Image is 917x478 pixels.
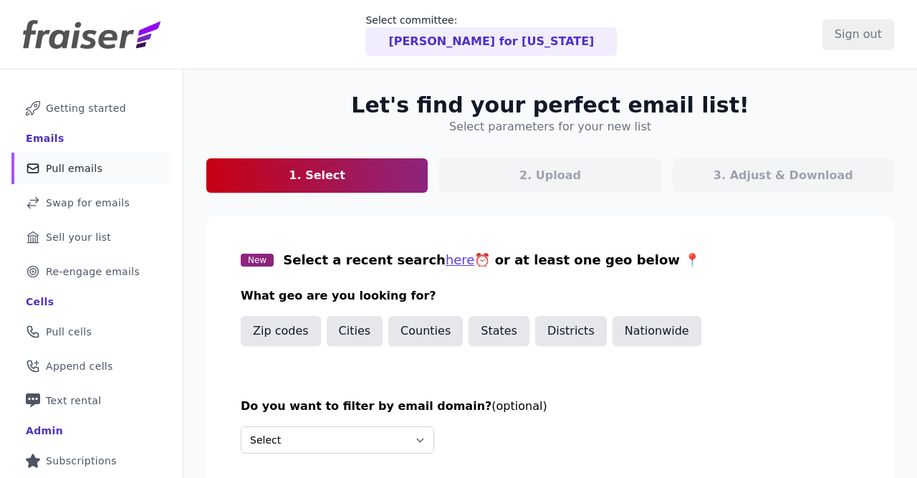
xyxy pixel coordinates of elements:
[241,316,321,346] button: Zip codes
[11,445,171,477] a: Subscriptions
[11,153,171,184] a: Pull emails
[11,316,171,348] a: Pull cells
[241,287,860,305] h3: What geo are you looking for?
[46,101,126,115] span: Getting started
[46,264,140,279] span: Re-engage emails
[26,131,64,145] div: Emails
[11,256,171,287] a: Re-engage emails
[46,454,117,468] span: Subscriptions
[46,359,113,373] span: Append cells
[11,350,171,382] a: Append cells
[23,20,160,49] img: Fraiser Logo
[446,250,475,270] button: here
[289,167,345,184] p: 1. Select
[46,325,92,339] span: Pull cells
[46,196,130,210] span: Swap for emails
[365,13,617,56] a: Select committee: [PERSON_NAME] for [US_STATE]
[449,118,651,135] h4: Select parameters for your new list
[11,92,171,124] a: Getting started
[365,13,617,27] p: Select committee:
[491,399,547,413] span: (optional)
[11,385,171,416] a: Text rental
[241,399,491,413] span: Do you want to filter by email domain?
[519,167,581,184] p: 2. Upload
[46,230,111,244] span: Sell your list
[535,316,607,346] button: Districts
[46,393,102,408] span: Text rental
[388,316,463,346] button: Counties
[11,187,171,219] a: Swap for emails
[327,316,383,346] button: Cities
[241,254,274,267] span: New
[351,92,749,118] h2: Let's find your perfect email list!
[714,167,853,184] p: 3. Adjust & Download
[11,221,171,253] a: Sell your list
[26,295,54,309] div: Cells
[469,316,529,346] button: States
[283,252,700,267] span: Select a recent search ⏰ or at least one geo below 📍
[822,19,894,49] input: Sign out
[46,161,102,176] span: Pull emails
[26,424,63,438] div: Admin
[388,33,594,50] p: [PERSON_NAME] for [US_STATE]
[206,158,428,193] a: 1. Select
[613,316,701,346] button: Nationwide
